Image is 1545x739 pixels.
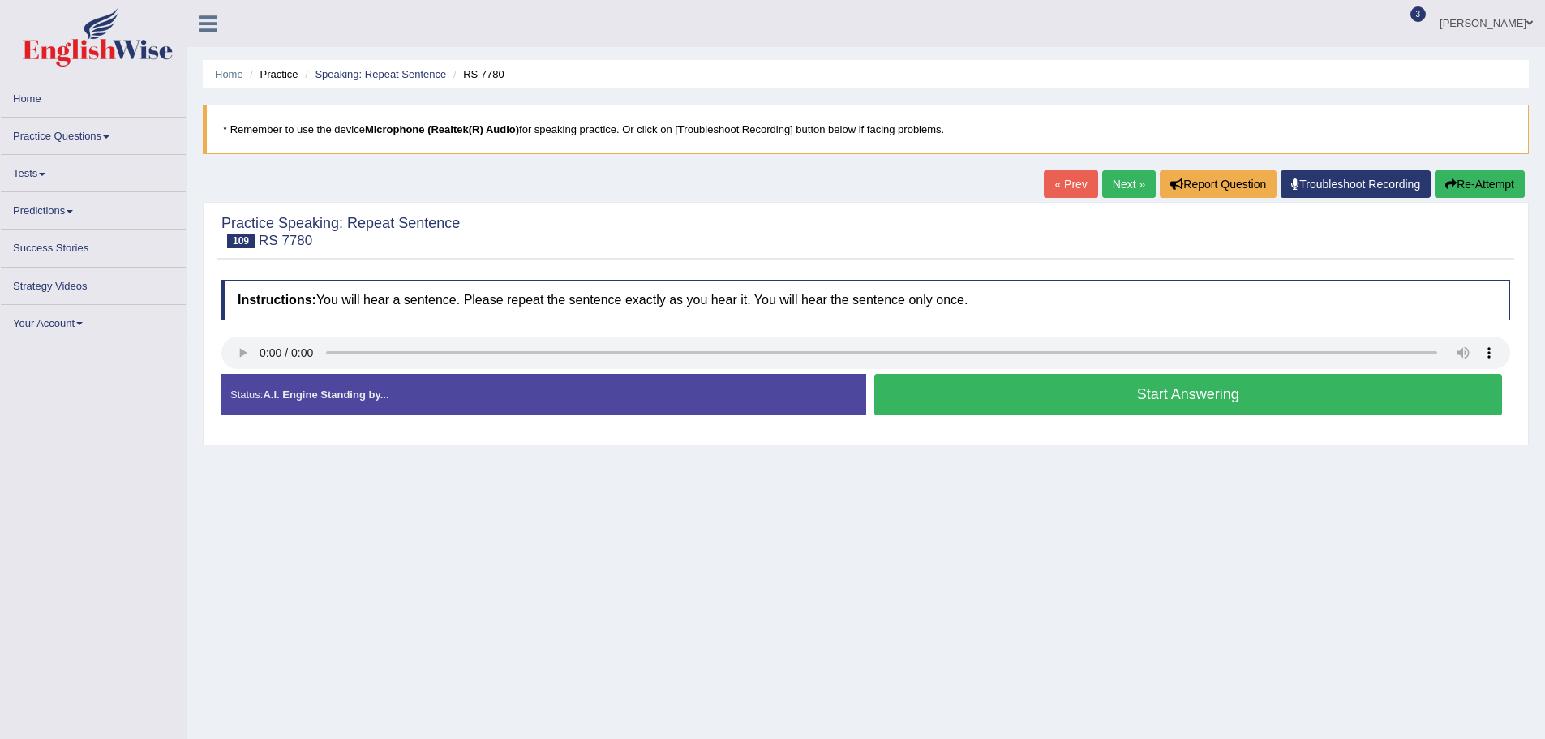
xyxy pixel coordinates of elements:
button: Report Question [1160,170,1277,198]
div: Status: [221,374,866,415]
a: Your Account [1,305,186,337]
a: Predictions [1,192,186,224]
a: « Prev [1044,170,1097,198]
strong: A.I. Engine Standing by... [263,389,388,401]
small: RS 7780 [259,233,312,248]
button: Start Answering [874,374,1503,415]
li: RS 7780 [449,67,504,82]
button: Re-Attempt [1435,170,1525,198]
span: 3 [1410,6,1427,22]
a: Home [1,80,186,112]
a: Tests [1,155,186,187]
b: Microphone (Realtek(R) Audio) [365,123,519,135]
a: Home [215,68,243,80]
blockquote: * Remember to use the device for speaking practice. Or click on [Troubleshoot Recording] button b... [203,105,1529,154]
span: 109 [227,234,255,248]
a: Speaking: Repeat Sentence [315,68,446,80]
a: Troubleshoot Recording [1281,170,1431,198]
a: Success Stories [1,230,186,261]
a: Practice Questions [1,118,186,149]
li: Practice [246,67,298,82]
b: Instructions: [238,293,316,307]
a: Strategy Videos [1,268,186,299]
h4: You will hear a sentence. Please repeat the sentence exactly as you hear it. You will hear the se... [221,280,1510,320]
h2: Practice Speaking: Repeat Sentence [221,216,460,248]
a: Next » [1102,170,1156,198]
